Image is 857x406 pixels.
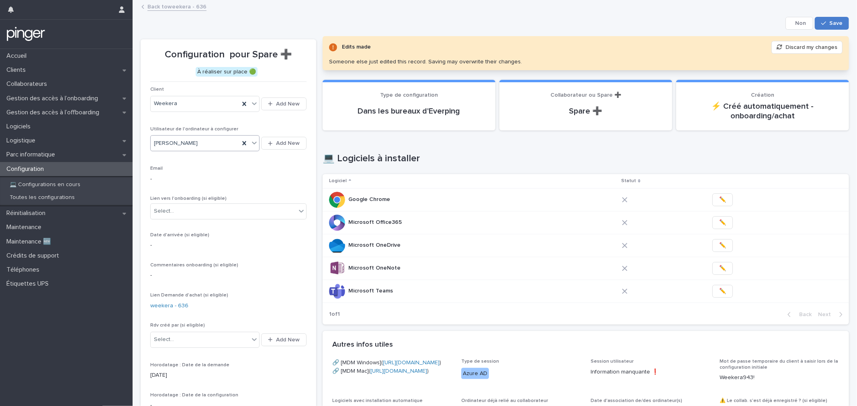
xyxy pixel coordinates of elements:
p: 🔗 [MDM Windows]( ) 🔗 [MDM Mac]( ) [332,359,452,376]
p: Étiquettes UPS [3,280,55,288]
p: Parc informatique [3,151,61,158]
p: Collaborateurs [3,80,53,88]
p: Spare ➕ [509,106,663,116]
p: Microsoft OneNote [348,263,402,272]
button: Discard my changes [771,41,843,54]
p: Logiciel [329,177,347,185]
img: mTgBEunGTSyRkCgitkcU [6,26,45,42]
button: Add New [261,97,306,110]
button: Next [815,311,849,318]
span: Collaborateur ou Spare ➕ [550,92,621,98]
p: Configuration [3,165,50,173]
p: Google Chrome [348,195,392,203]
button: Add New [261,137,306,150]
span: Horodatage : Date de la configuration [150,393,238,398]
span: Logiciels avec installation automatique [332,398,423,403]
p: Maintenance [3,223,48,231]
span: Horodatage : Date de la demande [150,363,229,367]
p: [DATE] [150,371,307,380]
span: Date d'arrivée (si eligible) [150,233,209,238]
span: Save [829,20,843,26]
p: - [150,241,307,250]
p: 💻 Configurations en cours [3,181,87,188]
span: ⚠️ Le collab. s'est déjà enregistré ? (si eligible) [720,398,827,403]
span: Weekera [154,99,177,108]
p: Microsoft Office365 [348,217,403,226]
span: Add New [276,337,300,343]
p: Téléphones [3,266,46,274]
button: ✏️ [712,285,733,298]
tr: Google ChromeGoogle Chrome ✏️ [323,188,849,211]
span: Type de session [461,359,499,364]
a: weekera - 636 [150,302,188,310]
button: ✏️ [712,193,733,206]
span: Session utilisateur [591,359,634,364]
span: ✏️ [719,219,726,227]
p: Statut [621,177,636,185]
p: Logiciels [3,123,37,130]
span: Back [794,312,812,317]
button: Add New [261,333,306,346]
p: - [150,271,307,280]
span: Email [150,166,163,171]
p: Weekera943! [720,374,839,382]
p: Configuration pour Spare ➕ [150,49,307,61]
p: Maintenance 🆕 [3,238,57,246]
p: Accueil [3,52,33,60]
p: 1 of 1 [323,304,346,324]
tr: Microsoft TeamsMicrosoft Teams ✏️ [323,280,849,302]
div: Select... [154,207,174,215]
span: Mot de passe temporaire du client à saisir lors de la configuration initiale [720,359,838,369]
div: Azure AD [461,368,489,380]
span: [PERSON_NAME] [154,139,198,148]
p: Microsoft OneDrive [348,240,402,249]
p: Crédits de support [3,252,65,260]
span: Rdv créé par (si eligible) [150,323,205,328]
span: ✏️ [719,287,726,295]
button: Save [815,17,849,30]
p: Gestion des accès à l’onboarding [3,95,104,102]
span: Commentaires onboarding (si eligible) [150,263,238,268]
p: - [150,175,307,183]
span: Next [818,312,836,317]
button: ✏️ [712,239,733,252]
p: Toutes les configurations [3,194,81,201]
a: [URL][DOMAIN_NAME] [383,360,440,365]
p: Microsoft Teams [348,286,395,294]
span: Lien Demande d'achat (si eligible) [150,293,228,298]
span: Utilisateur de l'ordinateur à configurer [150,127,238,132]
p: Clients [3,66,32,74]
div: Edits made [342,42,371,52]
div: À réaliser sur place 🟢 [196,67,258,77]
p: Dans les bureaux d'Everping [332,106,486,116]
p: Logistique [3,137,42,144]
tr: Microsoft OneDriveMicrosoft OneDrive ✏️ [323,234,849,257]
a: [URL][DOMAIN_NAME] [370,368,427,374]
span: ✏️ [719,196,726,204]
span: ✏️ [719,264,726,272]
span: Client [150,87,164,92]
h2: Autres infos utiles [332,341,393,349]
span: Lien vers l'onboarding (si eligible) [150,196,227,201]
tr: Microsoft OneNoteMicrosoft OneNote ✏️ [323,257,849,280]
span: Ordinateur déjà relié au collaborateur [461,398,548,403]
p: Information manquante ❗ [591,368,710,376]
p: Réinitialisation [3,209,52,217]
span: Add New [276,140,300,146]
div: Select... [154,335,174,344]
span: ✏️ [719,242,726,250]
p: ⚡ Créé automatiquement - onboarding/achat [686,101,839,121]
h1: 💻 Logiciels à installer [323,153,849,164]
span: Add New [276,101,300,107]
div: Someone else just edited this record. Saving may overwrite their changes. [329,59,522,65]
tr: Microsoft Office365Microsoft Office365 ✏️ [323,211,849,234]
button: Back [781,311,815,318]
button: ✏️ [712,216,733,229]
button: ✏️ [712,262,733,275]
a: Back toweekera - 636 [147,2,207,11]
span: Date d'association de/des ordinateur(s) [591,398,682,403]
span: Type de configuration [380,92,438,98]
span: Création [751,92,774,98]
p: Gestion des accès à l’offboarding [3,109,106,116]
